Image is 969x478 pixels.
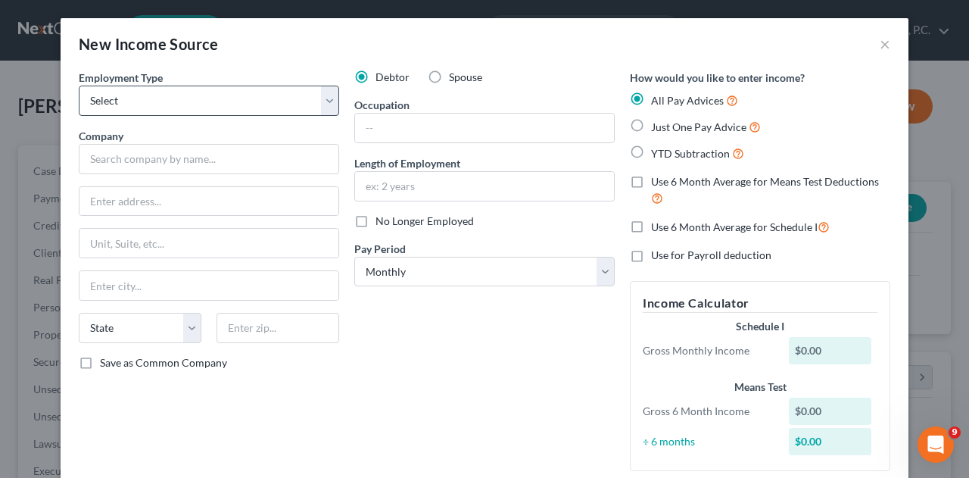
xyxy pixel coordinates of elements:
[949,426,961,439] span: 9
[79,71,163,84] span: Employment Type
[79,271,338,300] input: Enter city...
[217,313,339,343] input: Enter zip...
[630,70,805,86] label: How would you like to enter income?
[79,187,338,216] input: Enter address...
[880,35,890,53] button: ×
[100,356,227,369] span: Save as Common Company
[651,220,818,233] span: Use 6 Month Average for Schedule I
[651,175,879,188] span: Use 6 Month Average for Means Test Deductions
[354,97,410,113] label: Occupation
[643,380,877,395] div: Means Test
[643,319,877,334] div: Schedule I
[79,229,338,258] input: Unit, Suite, etc...
[354,242,406,255] span: Pay Period
[375,214,474,227] span: No Longer Employed
[355,114,614,142] input: --
[375,70,410,83] span: Debtor
[635,404,781,419] div: Gross 6 Month Income
[651,94,724,107] span: All Pay Advices
[354,155,460,171] label: Length of Employment
[635,434,781,449] div: ÷ 6 months
[79,144,339,174] input: Search company by name...
[918,426,954,463] iframe: Intercom live chat
[355,172,614,201] input: ex: 2 years
[651,248,771,261] span: Use for Payroll deduction
[635,343,781,358] div: Gross Monthly Income
[79,130,123,142] span: Company
[449,70,482,83] span: Spouse
[643,294,877,313] h5: Income Calculator
[789,428,872,455] div: $0.00
[789,398,872,425] div: $0.00
[651,120,746,133] span: Just One Pay Advice
[79,33,219,55] div: New Income Source
[789,337,872,364] div: $0.00
[651,147,730,160] span: YTD Subtraction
